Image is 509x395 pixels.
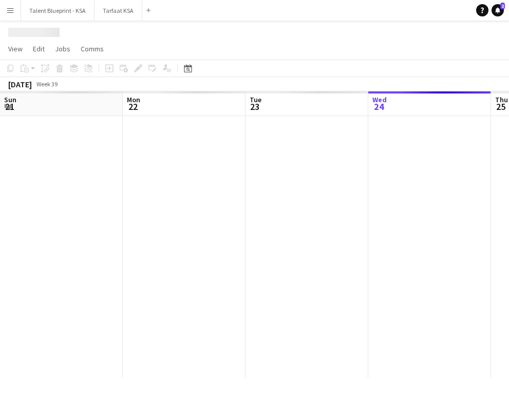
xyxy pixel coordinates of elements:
[494,101,508,112] span: 25
[4,42,27,55] a: View
[500,3,505,9] span: 2
[21,1,95,21] button: Talent Blueprint - KSA
[55,44,70,53] span: Jobs
[4,95,16,104] span: Sun
[51,42,74,55] a: Jobs
[95,1,142,21] button: Tarfaat KSA
[29,42,49,55] a: Edit
[81,44,104,53] span: Comms
[372,95,387,104] span: Wed
[371,101,387,112] span: 24
[8,79,32,89] div: [DATE]
[125,101,140,112] span: 22
[250,95,261,104] span: Tue
[127,95,140,104] span: Mon
[492,4,504,16] a: 2
[248,101,261,112] span: 23
[495,95,508,104] span: Thu
[8,44,23,53] span: View
[3,101,16,112] span: 21
[33,44,45,53] span: Edit
[77,42,108,55] a: Comms
[34,80,60,88] span: Week 39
